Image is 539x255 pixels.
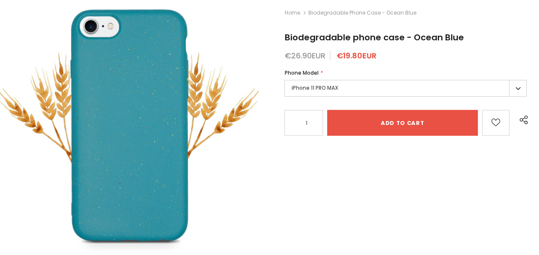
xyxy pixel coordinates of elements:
label: iPhone 11 PRO MAX [284,80,527,97]
span: €26.90EUR [284,50,325,61]
a: Home [284,8,300,18]
span: Biodegradable phone case - Ocean Blue [284,31,464,43]
span: Phone Model [284,69,318,76]
span: Biodegradable phone case - Ocean Blue [308,8,416,18]
input: Add to cart [327,110,477,136]
span: €19.80EUR [336,50,376,61]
